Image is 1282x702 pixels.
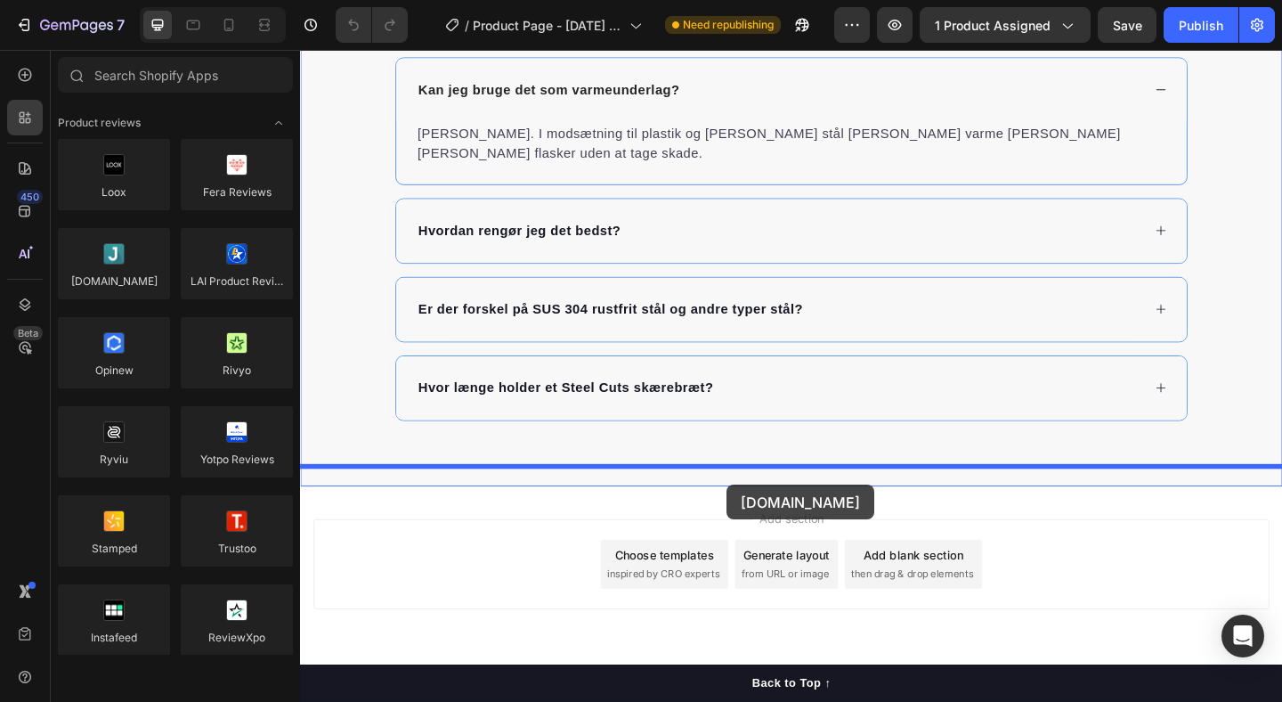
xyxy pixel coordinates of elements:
iframe: Design area [300,50,1282,702]
span: Toggle open [264,109,293,137]
input: Search Shopify Apps [58,57,293,93]
span: / [465,16,469,35]
button: Save [1098,7,1156,43]
button: 1 product assigned [920,7,1091,43]
button: 7 [7,7,133,43]
div: Open Intercom Messenger [1221,615,1264,657]
span: Save [1113,18,1142,33]
div: Beta [13,326,43,340]
button: Publish [1164,7,1238,43]
div: Undo/Redo [336,7,408,43]
p: 7 [117,14,125,36]
div: Publish [1179,16,1223,35]
span: Product Page - [DATE] 14:53:31 [473,16,622,35]
span: 1 product assigned [935,16,1051,35]
div: 450 [17,190,43,204]
span: Product reviews [58,115,141,131]
span: Need republishing [683,17,774,33]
